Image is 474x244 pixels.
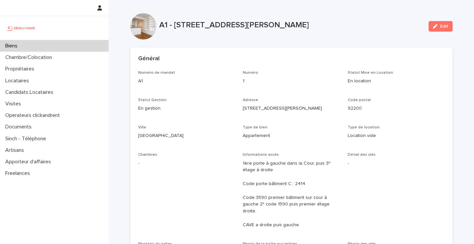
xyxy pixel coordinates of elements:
span: Edit [440,24,448,29]
p: - [348,160,445,167]
p: 1 [243,78,340,85]
p: Operateurs clickandrent [3,112,65,119]
span: Code postal [348,98,371,102]
p: Apporteur d'affaires [3,159,56,165]
p: Candidats Locataires [3,89,59,95]
p: A1 - [STREET_ADDRESS][PERSON_NAME] [159,20,423,30]
p: Appartement [243,132,340,139]
span: Adresse [243,98,258,102]
p: Locataires [3,78,34,84]
button: Edit [429,21,453,32]
p: En gestion [138,105,235,112]
p: Freelances [3,170,35,176]
img: UCB0brd3T0yccxBKYDjQ [5,21,37,35]
p: - [138,160,235,167]
p: Artisans [3,147,29,153]
span: Statut Mise en Location [348,71,393,75]
span: Statut Gestion [138,98,166,102]
p: 1ère porte à gauche dans la Cour, puis 3ᵉ étage à droite Code porte bâtiment C : 2414 Code 3590 p... [243,160,340,229]
p: Propriétaires [3,66,39,72]
span: Numéro [243,71,258,75]
p: Biens [3,43,23,49]
span: Type de location [348,125,380,129]
p: En location [348,78,445,85]
span: Numéro de mandat [138,71,175,75]
p: Location vide [348,132,445,139]
p: Documents [3,124,37,130]
p: Visites [3,101,26,107]
p: A1 [138,78,235,85]
span: Chambres [138,153,157,157]
span: Type de bien [243,125,267,129]
h2: Général [138,55,160,63]
p: [STREET_ADDRESS][PERSON_NAME] [243,105,340,112]
span: Ville [138,125,146,129]
p: Sinch - Téléphone [3,136,51,142]
p: Chambre/Colocation [3,54,57,61]
span: Détail des clés [348,153,376,157]
span: Informations accès [243,153,279,157]
p: [GEOGRAPHIC_DATA] [138,132,235,139]
p: 92200 [348,105,445,112]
